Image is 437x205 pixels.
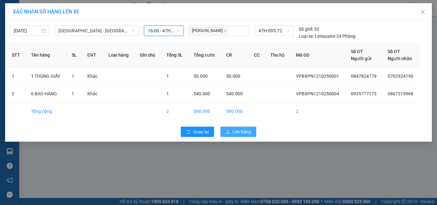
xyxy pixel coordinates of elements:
div: 0935777173 [5,21,50,30]
span: 1 [72,91,74,96]
span: down [131,29,135,33]
span: Đắk Lắk - Tây Ninh [59,26,135,35]
span: DĐ: [55,26,64,32]
div: DỌC ĐƯỜNG [55,5,147,13]
span: Người gửi [351,56,371,61]
span: Số ĐT [351,49,363,54]
span: Lên hàng [233,128,251,135]
span: 1 [72,74,74,79]
th: Loại hàng [103,43,135,67]
button: uploadLên hàng [220,127,256,137]
button: rollbackQuay lại [181,127,214,137]
span: Số ĐT [388,49,400,54]
span: 0702924190 [388,74,413,79]
span: Quay lại [193,128,209,135]
td: Tổng cộng [26,103,67,120]
span: close [224,29,227,32]
div: 32 [299,26,319,33]
span: Số ghế: [299,26,313,33]
span: 47H-095.72 [258,26,290,35]
span: 50.000 [194,74,208,79]
span: 1 [166,91,169,96]
span: VPBXPN1210250001 [296,74,339,79]
span: 0935777173 [351,91,377,96]
th: STT [7,43,26,67]
span: 0847824779 [351,74,377,79]
span: 540.000 [226,91,243,96]
th: CR [221,43,249,67]
span: [PERSON_NAME] [190,27,228,35]
span: VPBXPN1210250004 [296,91,339,96]
th: Mã GD [291,43,346,67]
span: close [420,9,425,14]
div: VP BX Phía Nam BMT [5,5,50,21]
th: Tổng SL [161,43,189,67]
span: Loại xe: [299,33,314,40]
span: Người nhận [388,56,412,61]
th: Tổng cước [188,43,221,67]
span: 540.000 [194,91,210,96]
span: CỦ CHI [GEOGRAPHIC_DATA] [55,22,147,44]
td: Khác [82,67,103,85]
span: 50.000 [226,74,240,79]
span: 1 [166,74,169,79]
td: 1 [7,67,26,85]
td: 2 [161,103,189,120]
input: 12/10/2025 [14,27,40,34]
div: Limousine 24 Phòng [299,33,355,40]
th: Tên hàng [26,43,67,67]
th: ĐVT [82,43,103,67]
th: SL [67,43,82,67]
th: CC [249,43,266,67]
td: Khác [82,85,103,103]
span: Gửi: [5,6,15,13]
span: Nhận: [55,6,70,13]
div: 0867319968 [55,13,147,22]
span: XÁC NHẬN SỐ HÀNG LÊN XE [13,9,79,15]
th: Ghi chú [135,43,161,67]
td: 2 [7,85,26,103]
th: Thu hộ [265,43,290,67]
td: 1 THÙNG GIẤY [26,67,67,85]
td: 590.000 [221,103,249,120]
span: rollback [186,130,190,135]
td: 6 BAO HÀNG [26,85,67,103]
td: 590.000 [188,103,221,120]
span: upload [226,130,230,135]
td: 2 [291,103,346,120]
span: 0867319968 [388,91,413,96]
span: 16:00 - 47H-095.72 [148,26,180,35]
button: Close [414,3,432,21]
